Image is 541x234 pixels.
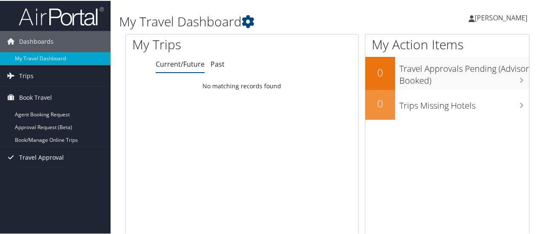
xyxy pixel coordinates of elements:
[399,58,529,86] h3: Travel Approvals Pending (Advisor Booked)
[126,78,358,93] td: No matching records found
[475,12,527,22] span: [PERSON_NAME]
[365,89,529,119] a: 0Trips Missing Hotels
[365,56,529,89] a: 0Travel Approvals Pending (Advisor Booked)
[365,96,395,110] h2: 0
[365,35,529,53] h1: My Action Items
[156,59,205,68] a: Current/Future
[19,30,54,51] span: Dashboards
[19,86,52,107] span: Book Travel
[19,6,104,25] img: airportal-logo.png
[469,4,536,30] a: [PERSON_NAME]
[19,65,34,86] span: Trips
[399,95,529,111] h3: Trips Missing Hotels
[132,35,255,53] h1: My Trips
[119,12,397,30] h1: My Travel Dashboard
[19,146,64,167] span: Travel Approval
[211,59,225,68] a: Past
[365,65,395,79] h2: 0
